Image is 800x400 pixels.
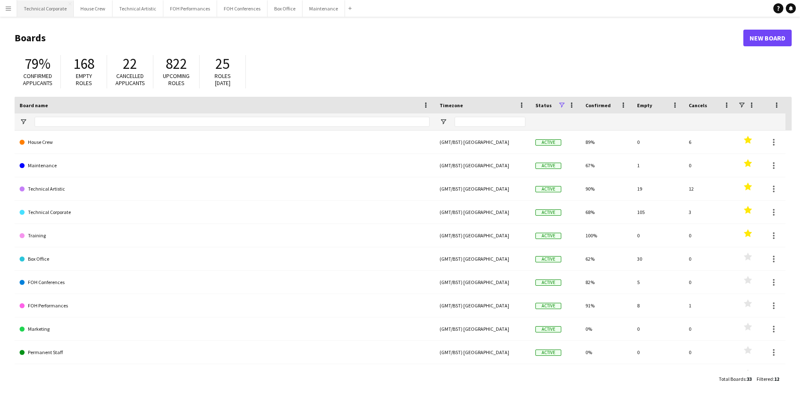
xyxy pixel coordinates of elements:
[684,317,735,340] div: 0
[535,209,561,216] span: Active
[20,341,430,364] a: Permanent Staff
[23,72,52,87] span: Confirmed applicants
[632,364,684,387] div: 0
[166,55,187,73] span: 822
[20,317,430,341] a: Marketing
[435,317,530,340] div: (GMT/BST) [GEOGRAPHIC_DATA]
[632,131,684,153] div: 0
[632,177,684,200] div: 19
[535,256,561,262] span: Active
[632,247,684,270] div: 30
[580,247,632,270] div: 62%
[535,350,561,356] span: Active
[684,247,735,270] div: 0
[535,102,552,108] span: Status
[76,72,92,87] span: Empty roles
[440,118,447,126] button: Open Filter Menu
[535,326,561,332] span: Active
[112,0,163,17] button: Technical Artistic
[719,371,752,387] div: :
[684,131,735,153] div: 6
[20,294,430,317] a: FOH Performances
[455,117,525,127] input: Timezone Filter Input
[74,0,112,17] button: House Crew
[435,131,530,153] div: (GMT/BST) [GEOGRAPHIC_DATA]
[20,131,430,154] a: House Crew
[73,55,95,73] span: 168
[302,0,345,17] button: Maintenance
[684,294,735,317] div: 1
[535,163,561,169] span: Active
[215,55,230,73] span: 25
[719,376,745,382] span: Total Boards
[632,341,684,364] div: 0
[15,32,743,44] h1: Boards
[435,341,530,364] div: (GMT/BST) [GEOGRAPHIC_DATA]
[632,317,684,340] div: 0
[35,117,430,127] input: Board name Filter Input
[20,201,430,224] a: Technical Corporate
[215,72,231,87] span: Roles [DATE]
[535,279,561,286] span: Active
[743,30,792,46] a: New Board
[757,371,779,387] div: :
[267,0,302,17] button: Box Office
[435,224,530,247] div: (GMT/BST) [GEOGRAPHIC_DATA]
[20,102,48,108] span: Board name
[632,201,684,224] div: 105
[20,271,430,294] a: FOH Conferences
[20,364,430,387] a: Programming
[435,201,530,224] div: (GMT/BST) [GEOGRAPHIC_DATA]
[580,317,632,340] div: 0%
[684,201,735,224] div: 3
[580,177,632,200] div: 90%
[25,55,50,73] span: 79%
[535,303,561,309] span: Active
[632,271,684,294] div: 5
[20,177,430,201] a: Technical Artistic
[580,201,632,224] div: 68%
[580,271,632,294] div: 82%
[17,0,74,17] button: Technical Corporate
[580,341,632,364] div: 0%
[585,102,611,108] span: Confirmed
[435,364,530,387] div: (GMT/BST) [GEOGRAPHIC_DATA]
[535,186,561,192] span: Active
[115,72,145,87] span: Cancelled applicants
[535,233,561,239] span: Active
[774,376,779,382] span: 12
[535,139,561,146] span: Active
[20,118,27,126] button: Open Filter Menu
[440,102,463,108] span: Timezone
[163,0,217,17] button: FOH Performances
[689,102,707,108] span: Cancels
[435,294,530,317] div: (GMT/BST) [GEOGRAPHIC_DATA]
[435,271,530,294] div: (GMT/BST) [GEOGRAPHIC_DATA]
[684,364,735,387] div: 0
[580,131,632,153] div: 89%
[435,154,530,177] div: (GMT/BST) [GEOGRAPHIC_DATA]
[684,177,735,200] div: 12
[20,247,430,271] a: Box Office
[20,224,430,247] a: Training
[217,0,267,17] button: FOH Conferences
[123,55,137,73] span: 22
[632,224,684,247] div: 0
[435,247,530,270] div: (GMT/BST) [GEOGRAPHIC_DATA]
[632,294,684,317] div: 8
[435,177,530,200] div: (GMT/BST) [GEOGRAPHIC_DATA]
[580,224,632,247] div: 100%
[757,376,773,382] span: Filtered
[632,154,684,177] div: 1
[747,376,752,382] span: 33
[637,102,652,108] span: Empty
[580,364,632,387] div: 0%
[684,271,735,294] div: 0
[684,154,735,177] div: 0
[580,294,632,317] div: 91%
[684,341,735,364] div: 0
[163,72,190,87] span: Upcoming roles
[580,154,632,177] div: 67%
[684,224,735,247] div: 0
[20,154,430,177] a: Maintenance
